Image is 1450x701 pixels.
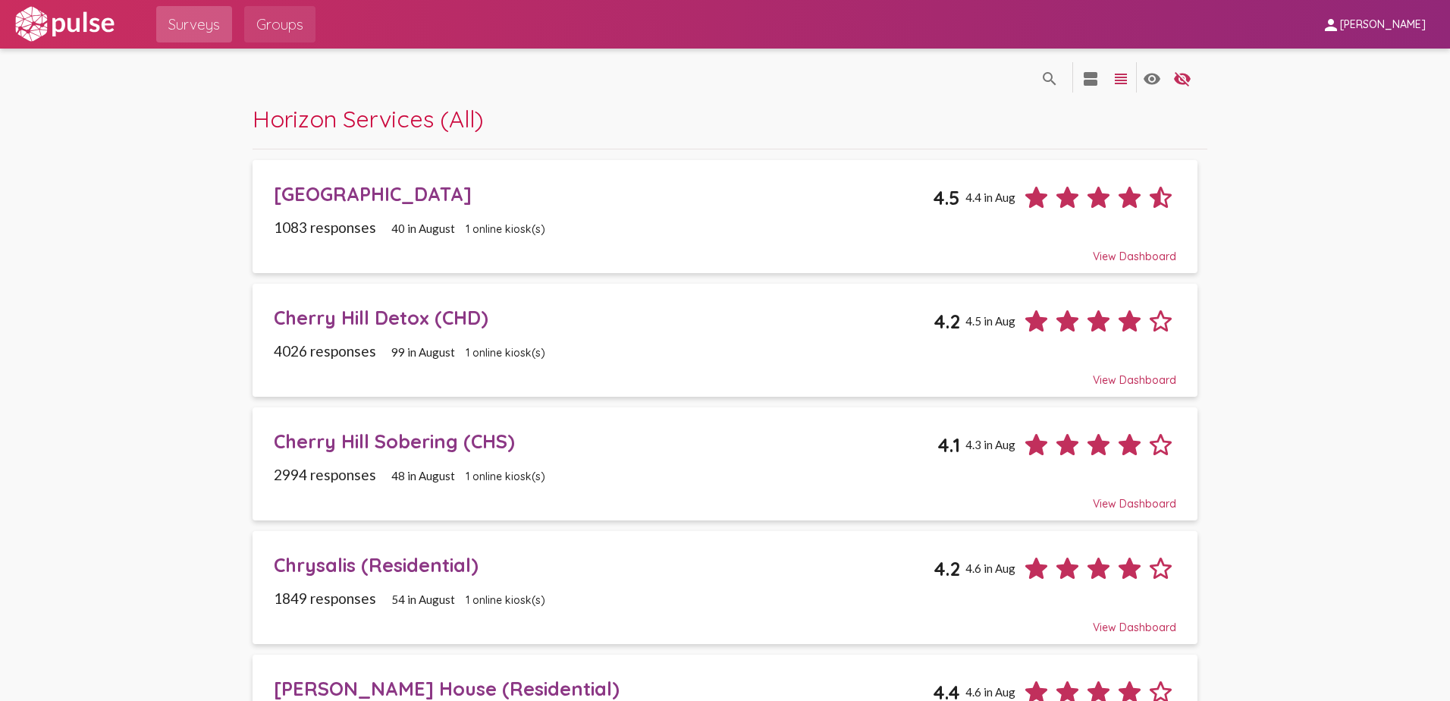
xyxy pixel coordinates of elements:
[274,218,376,236] span: 1083 responses
[1167,62,1197,93] button: language
[168,11,220,38] span: Surveys
[274,306,934,329] div: Cherry Hill Detox (CHD)
[1040,70,1059,88] mat-icon: language
[933,186,960,209] span: 4.5
[274,429,938,453] div: Cherry Hill Sobering (CHS)
[466,470,545,483] span: 1 online kiosk(s)
[466,593,545,607] span: 1 online kiosk(s)
[244,6,315,42] a: Groups
[466,222,545,236] span: 1 online kiosk(s)
[274,360,1177,387] div: View Dashboard
[965,314,1015,328] span: 4.5 in Aug
[466,346,545,360] span: 1 online kiosk(s)
[253,160,1197,273] a: [GEOGRAPHIC_DATA]4.54.4 in Aug1083 responses40 in August1 online kiosk(s)View Dashboard
[274,483,1177,511] div: View Dashboard
[1112,70,1130,88] mat-icon: language
[1322,16,1340,34] mat-icon: person
[965,438,1015,451] span: 4.3 in Aug
[391,593,455,606] span: 54 in August
[965,685,1015,699] span: 4.6 in Aug
[1034,62,1065,93] button: language
[274,466,376,483] span: 2994 responses
[274,589,376,607] span: 1849 responses
[937,433,960,457] span: 4.1
[1075,62,1106,93] button: language
[1173,70,1191,88] mat-icon: language
[1143,70,1161,88] mat-icon: language
[274,342,376,360] span: 4026 responses
[274,236,1177,263] div: View Dashboard
[391,469,455,483] span: 48 in August
[391,222,455,235] span: 40 in August
[1081,70,1100,88] mat-icon: language
[965,561,1015,575] span: 4.6 in Aug
[12,5,117,43] img: white-logo.svg
[391,345,455,359] span: 99 in August
[253,407,1197,520] a: Cherry Hill Sobering (CHS)4.14.3 in Aug2994 responses48 in August1 online kiosk(s)View Dashboard
[256,11,303,38] span: Groups
[934,310,960,333] span: 4.2
[274,677,934,700] div: [PERSON_NAME] House (Residential)
[965,190,1015,204] span: 4.4 in Aug
[1137,62,1167,93] button: language
[156,6,232,42] a: Surveys
[1310,10,1438,38] button: [PERSON_NAME]
[253,284,1197,397] a: Cherry Hill Detox (CHD)4.24.5 in Aug4026 responses99 in August1 online kiosk(s)View Dashboard
[274,607,1177,634] div: View Dashboard
[253,531,1197,644] a: Chrysalis (Residential)4.24.6 in Aug1849 responses54 in August1 online kiosk(s)View Dashboard
[274,553,934,577] div: Chrysalis (Residential)
[1340,18,1426,32] span: [PERSON_NAME]
[1106,62,1136,93] button: language
[274,182,934,206] div: [GEOGRAPHIC_DATA]
[934,557,960,580] span: 4.2
[253,104,484,134] span: Horizon Services (All)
